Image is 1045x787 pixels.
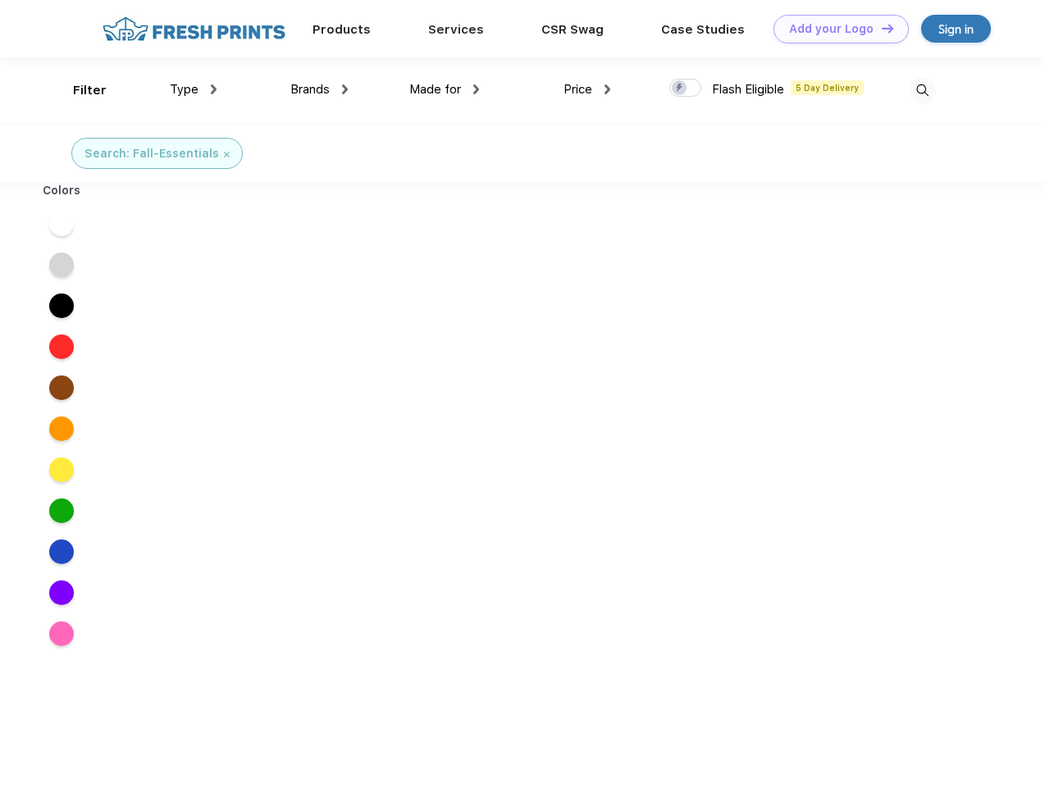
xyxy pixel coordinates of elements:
[98,15,290,43] img: fo%20logo%202.webp
[409,82,461,97] span: Made for
[473,84,479,94] img: dropdown.png
[73,81,107,100] div: Filter
[211,84,217,94] img: dropdown.png
[921,15,991,43] a: Sign in
[290,82,330,97] span: Brands
[313,22,371,37] a: Products
[909,77,936,104] img: desktop_search.svg
[938,20,974,39] div: Sign in
[564,82,592,97] span: Price
[30,182,94,199] div: Colors
[224,152,230,157] img: filter_cancel.svg
[712,82,784,97] span: Flash Eligible
[605,84,610,94] img: dropdown.png
[791,80,864,95] span: 5 Day Delivery
[342,84,348,94] img: dropdown.png
[789,22,874,36] div: Add your Logo
[170,82,199,97] span: Type
[84,145,219,162] div: Search: Fall-Essentials
[882,24,893,33] img: DT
